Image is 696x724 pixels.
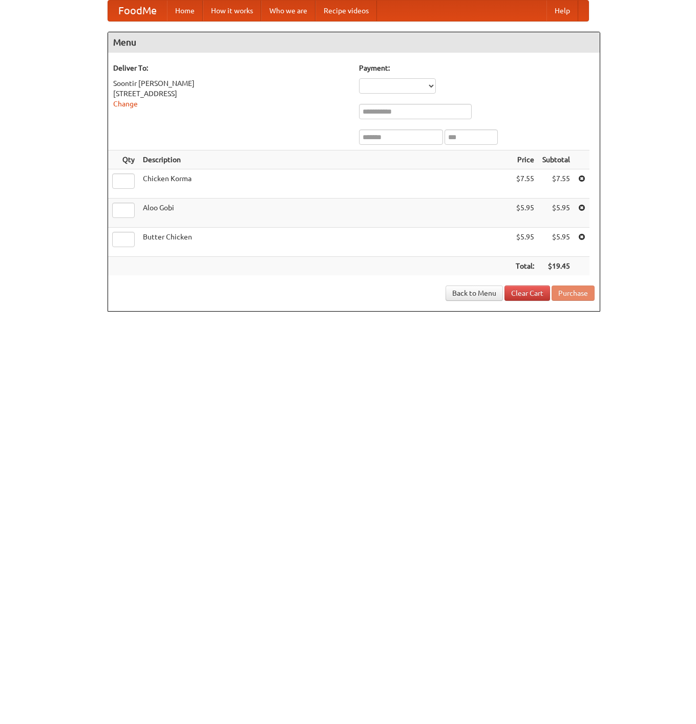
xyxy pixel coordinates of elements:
[512,257,538,276] th: Total:
[139,228,512,257] td: Butter Chicken
[512,199,538,228] td: $5.95
[113,100,138,108] a: Change
[538,199,574,228] td: $5.95
[512,228,538,257] td: $5.95
[108,32,600,53] h4: Menu
[261,1,315,21] a: Who we are
[203,1,261,21] a: How it works
[113,89,349,99] div: [STREET_ADDRESS]
[113,78,349,89] div: Soontir [PERSON_NAME]
[139,199,512,228] td: Aloo Gobi
[139,169,512,199] td: Chicken Korma
[359,63,595,73] h5: Payment:
[446,286,503,301] a: Back to Menu
[546,1,578,21] a: Help
[538,169,574,199] td: $7.55
[504,286,550,301] a: Clear Cart
[139,150,512,169] th: Description
[512,150,538,169] th: Price
[538,228,574,257] td: $5.95
[167,1,203,21] a: Home
[538,257,574,276] th: $19.45
[315,1,377,21] a: Recipe videos
[552,286,595,301] button: Purchase
[108,150,139,169] th: Qty
[108,1,167,21] a: FoodMe
[512,169,538,199] td: $7.55
[538,150,574,169] th: Subtotal
[113,63,349,73] h5: Deliver To:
